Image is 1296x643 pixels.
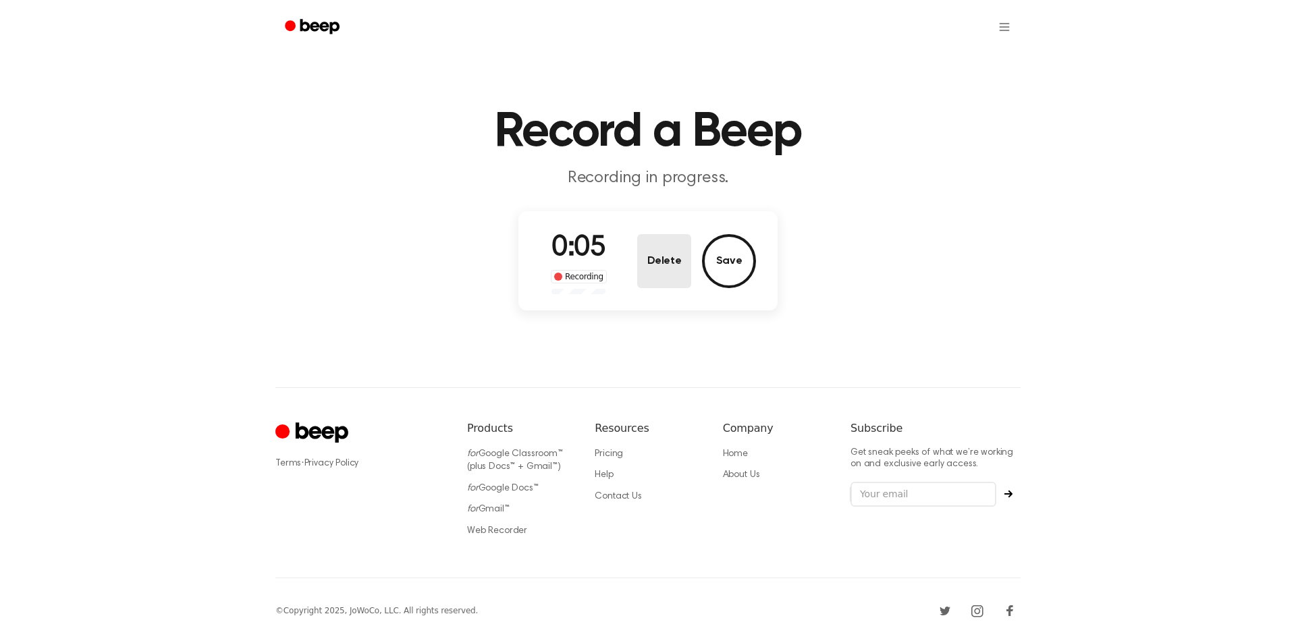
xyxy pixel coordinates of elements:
[595,470,613,480] a: Help
[275,459,301,468] a: Terms
[999,600,1021,621] a: Facebook
[595,492,641,501] a: Contact Us
[967,600,988,621] a: Instagram
[467,526,527,536] a: Web Recorder
[988,11,1021,43] button: Open menu
[304,459,359,468] a: Privacy Policy
[467,505,510,514] a: forGmail™
[467,420,573,437] h6: Products
[467,449,479,459] i: for
[723,470,760,480] a: About Us
[850,482,996,507] input: Your email
[389,167,907,190] p: Recording in progress.
[934,600,956,621] a: Twitter
[467,449,563,472] a: forGoogle Classroom™ (plus Docs™ + Gmail™)
[723,420,829,437] h6: Company
[275,457,446,470] div: ·
[702,234,756,288] button: Save Audio Record
[467,484,539,493] a: forGoogle Docs™
[551,270,607,283] div: Recording
[275,605,478,617] div: © Copyright 2025, JoWoCo, LLC. All rights reserved.
[551,234,605,262] span: 0:05
[302,108,994,157] h1: Record a Beep
[850,420,1021,437] h6: Subscribe
[467,505,479,514] i: for
[595,449,623,459] a: Pricing
[467,484,479,493] i: for
[850,447,1021,471] p: Get sneak peeks of what we’re working on and exclusive early access.
[996,490,1021,498] button: Subscribe
[637,234,691,288] button: Delete Audio Record
[723,449,748,459] a: Home
[595,420,701,437] h6: Resources
[275,420,352,447] a: Cruip
[275,14,352,40] a: Beep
